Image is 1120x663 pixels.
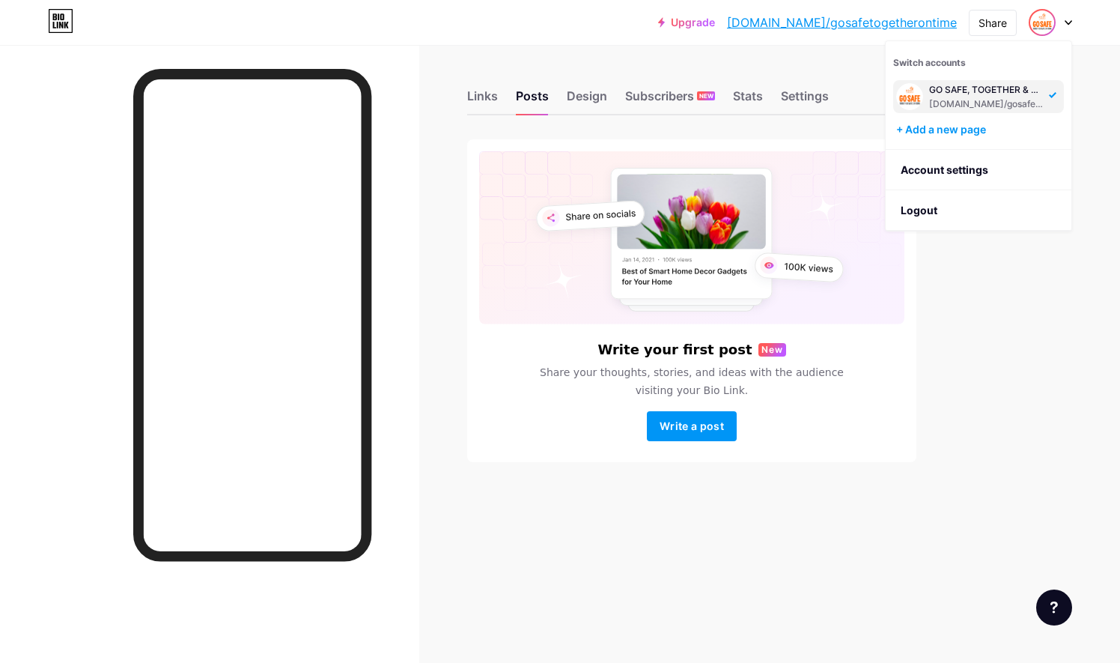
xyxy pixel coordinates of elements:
span: Share your thoughts, stories, and ideas with the audience visiting your Bio Link. [522,363,862,399]
li: Logout [886,190,1071,231]
div: Links [467,87,498,114]
span: NEW [699,91,713,100]
a: [DOMAIN_NAME]/gosafetogetherontime [727,13,957,31]
div: Design [567,87,607,114]
span: Switch accounts [893,57,966,68]
h6: Write your first post [597,342,752,357]
a: Upgrade [658,16,715,28]
div: Subscribers [625,87,715,114]
a: Account settings [886,150,1071,190]
div: [DOMAIN_NAME]/gosafetogetherontime [929,98,1044,110]
div: + Add a new page [896,122,1064,137]
div: Posts [516,87,549,114]
img: gosafetogetherontime [1030,10,1054,34]
div: Settings [781,87,829,114]
button: Write a post [647,411,737,441]
div: Share [979,15,1007,31]
img: gosafetogetherontime [896,83,923,110]
span: Write a post [660,420,724,432]
div: Stats [733,87,763,114]
span: New [761,343,783,357]
div: GO SAFE, TOGETHER & ON TIME [929,84,1044,96]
